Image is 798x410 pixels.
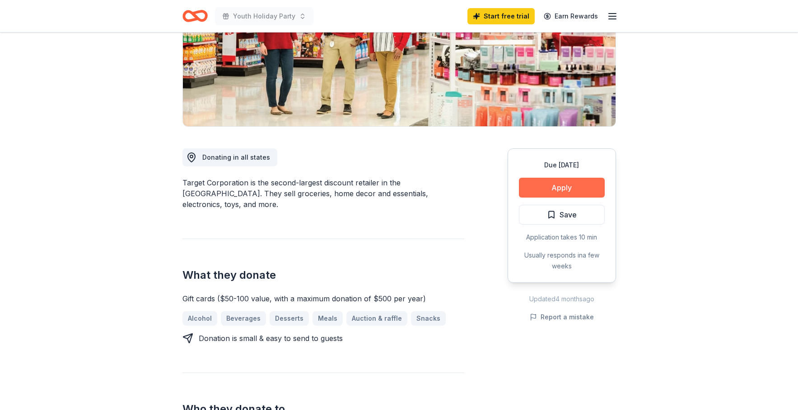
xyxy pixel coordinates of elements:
div: Donation is small & easy to send to guests [199,333,343,344]
a: Earn Rewards [538,8,603,24]
div: Target Corporation is the second-largest discount retailer in the [GEOGRAPHIC_DATA]. They sell gr... [182,177,464,210]
a: Alcohol [182,311,217,326]
a: Snacks [411,311,446,326]
a: Desserts [270,311,309,326]
span: Donating in all states [202,153,270,161]
div: Updated 4 months ago [508,294,616,304]
button: Youth Holiday Party [215,7,313,25]
a: Beverages [221,311,266,326]
span: Save [560,209,577,221]
div: Usually responds in a few weeks [519,250,605,272]
button: Apply [519,178,605,198]
h2: What they donate [182,268,464,282]
a: Meals [313,311,343,326]
a: Home [182,5,208,27]
a: Start free trial [467,8,535,24]
div: Due [DATE] [519,160,605,170]
div: Application takes 10 min [519,232,605,243]
div: Gift cards ($50-100 value, with a maximum donation of $500 per year) [182,293,464,304]
button: Save [519,205,605,225]
a: Auction & raffle [346,311,407,326]
button: Report a mistake [530,312,594,322]
span: Youth Holiday Party [233,11,295,22]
